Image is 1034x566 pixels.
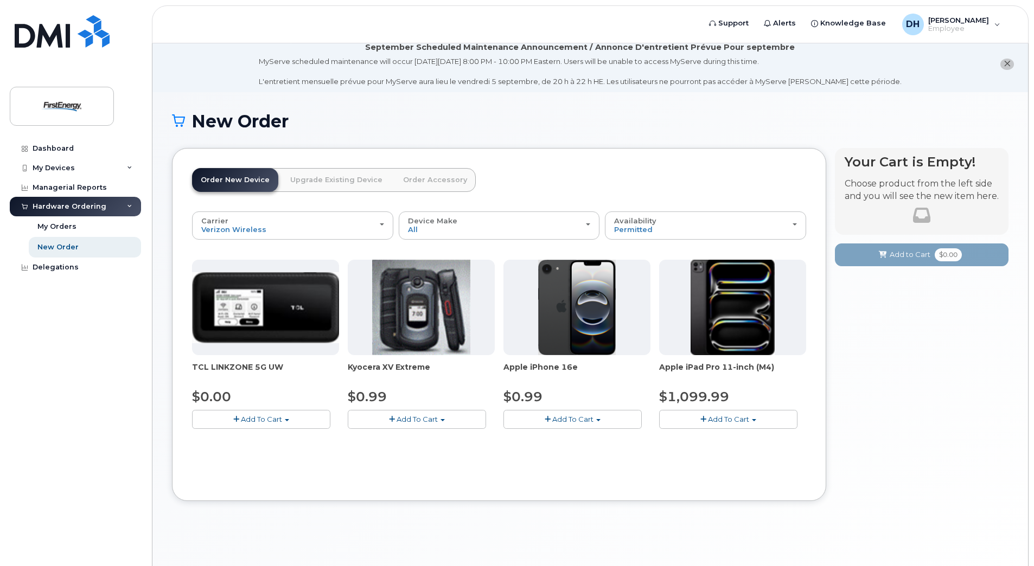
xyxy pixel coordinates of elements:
[201,216,228,225] span: Carrier
[408,225,418,234] span: All
[503,362,650,383] div: Apple iPhone 16e
[614,225,653,234] span: Permitted
[241,415,282,423] span: Add To Cart
[365,42,795,53] div: September Scheduled Maintenance Announcement / Annonce D'entretient Prévue Pour septembre
[503,410,642,429] button: Add To Cart
[890,249,930,260] span: Add to Cart
[845,178,999,203] p: Choose product from the left side and you will see the new item here.
[538,260,616,355] img: iphone16e.png
[282,168,391,192] a: Upgrade Existing Device
[192,389,231,404] span: $0.00
[348,410,486,429] button: Add To Cart
[259,56,902,87] div: MyServe scheduled maintenance will occur [DATE][DATE] 8:00 PM - 10:00 PM Eastern. Users will be u...
[1000,59,1014,70] button: close notification
[192,362,339,383] div: TCL LINKZONE 5G UW
[408,216,457,225] span: Device Make
[172,112,1009,131] h1: New Order
[935,248,962,261] span: $0.00
[201,225,266,234] span: Verizon Wireless
[192,168,278,192] a: Order New Device
[394,168,476,192] a: Order Accessory
[397,415,438,423] span: Add To Cart
[605,211,806,240] button: Availability Permitted
[691,260,775,355] img: ipad_pro_11_m4.png
[987,519,1026,558] iframe: Messenger Launcher
[614,216,656,225] span: Availability
[192,272,339,343] img: linkzone5g.png
[845,155,999,169] h4: Your Cart is Empty!
[552,415,593,423] span: Add To Cart
[835,243,1009,266] button: Add to Cart $0.00
[659,410,797,429] button: Add To Cart
[348,362,495,383] div: Kyocera XV Extreme
[399,211,600,240] button: Device Make All
[192,410,330,429] button: Add To Cart
[659,362,806,383] div: Apple iPad Pro 11-inch (M4)
[372,260,470,355] img: xvextreme.gif
[708,415,749,423] span: Add To Cart
[348,389,387,404] span: $0.99
[503,389,542,404] span: $0.99
[659,389,729,404] span: $1,099.99
[192,211,393,240] button: Carrier Verizon Wireless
